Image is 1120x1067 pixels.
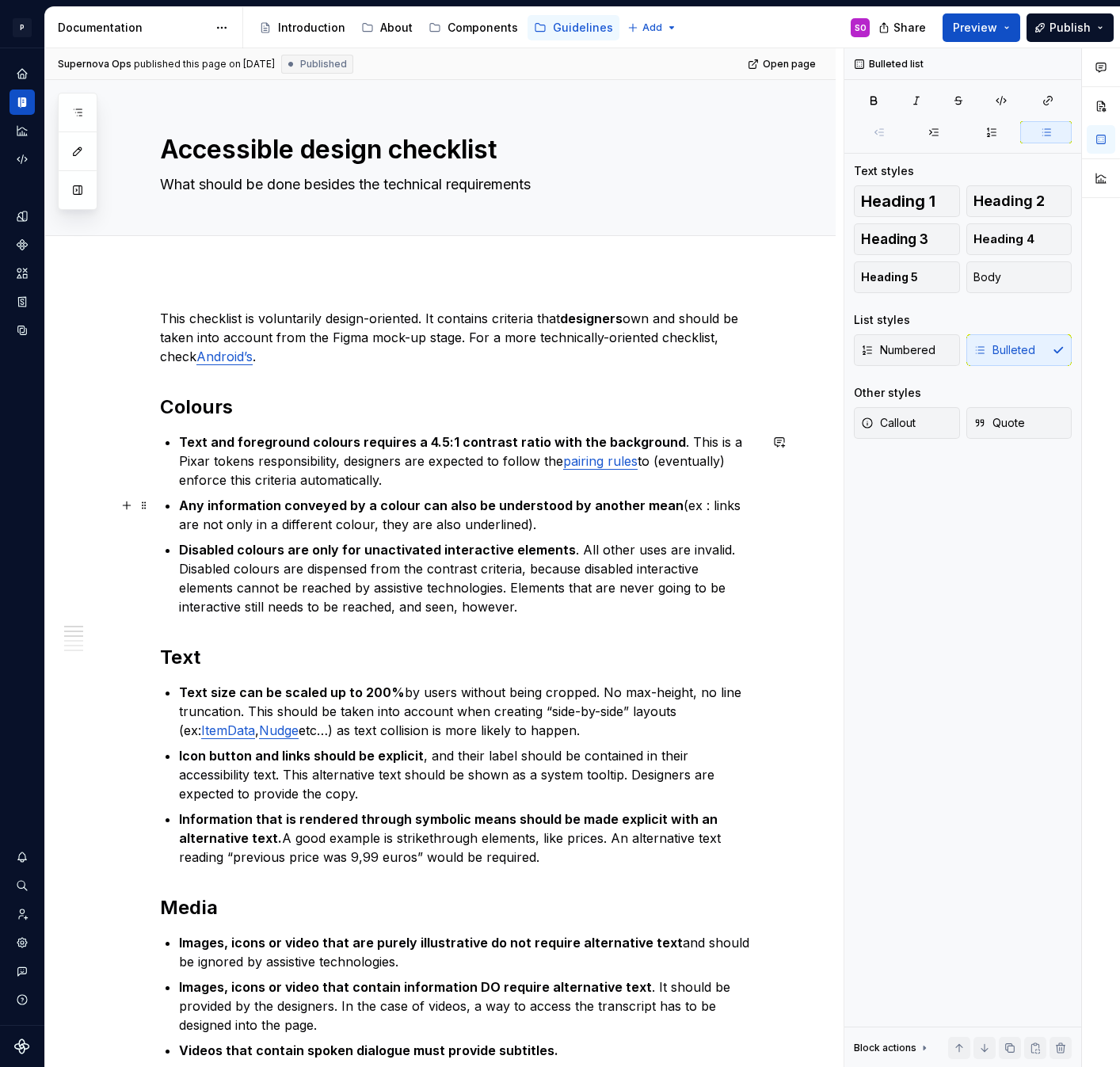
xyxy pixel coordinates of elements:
[179,811,721,846] strong: Information that is rendered through symbolic means should be made explicit with an alternative t...
[10,90,35,115] a: Documentation
[854,1042,916,1054] div: Block actions
[560,311,623,326] strong: designers
[160,645,759,670] h2: Text
[854,334,960,366] button: Numbered
[861,269,918,285] span: Heading 5
[259,722,299,738] a: Nudge
[157,131,756,169] textarea: Accessible design checklist
[966,223,1072,255] button: Heading 4
[253,12,619,44] div: Page tree
[10,61,35,86] div: Home
[179,1042,558,1058] strong: Videos that contain spoken dialogue must provide subtitles.
[861,231,928,247] span: Heading 3
[973,415,1025,431] span: Quote
[179,434,686,450] strong: Text and foreground colours requires a 4.5:1 contrast ratio with the background
[58,20,208,36] div: Documentation
[179,497,684,513] strong: Any information conveyed by a colour can also be understood by another mean
[10,318,35,343] a: Data sources
[10,118,35,143] a: Analytics
[253,15,352,40] a: Introduction
[179,683,759,740] p: by users without being cropped. No max-height, no line truncation. This should be taken into acco...
[380,20,413,36] div: About
[943,13,1020,42] button: Preview
[13,18,32,37] div: P
[10,289,35,314] a: Storybook stories
[179,935,683,951] strong: Images, icons or video that are purely illustrative do not require alternative text
[448,20,518,36] div: Components
[973,269,1001,285] span: Body
[179,433,759,490] p: . This is a Pixar tokens responsibility, designers are expected to follow the to (eventually) enf...
[179,977,759,1035] p: . It should be provided by the designers. In the case of videos, a way to access the transcript h...
[966,185,1072,217] button: Heading 2
[10,901,35,927] div: Invite team
[58,58,131,70] span: Supernova Ops
[1050,20,1091,36] span: Publish
[854,223,960,255] button: Heading 3
[179,933,759,971] p: and should be ignored by assistive technologies.
[179,542,576,558] strong: Disabled colours are only for unactivated interactive elements
[10,204,35,229] a: Design tokens
[854,163,914,179] div: Text styles
[743,53,823,75] a: Open page
[973,231,1034,247] span: Heading 4
[893,20,926,36] span: Share
[179,540,759,616] p: . All other uses are invalid. Disabled colours are dispensed from the contrast criteria, because ...
[422,15,524,40] a: Components
[10,261,35,286] a: Assets
[10,232,35,257] a: Components
[623,17,682,39] button: Add
[10,873,35,898] button: Search ⌘K
[10,844,35,870] button: Notifications
[10,930,35,955] div: Settings
[854,261,960,293] button: Heading 5
[179,748,424,764] strong: Icon button and links should be explicit
[355,15,419,40] a: About
[642,21,662,34] span: Add
[14,1038,30,1054] svg: Supernova Logo
[973,193,1045,209] span: Heading 2
[563,453,638,469] a: pairing rules
[855,21,867,34] div: SO
[763,58,816,70] span: Open page
[870,13,936,42] button: Share
[179,746,759,803] p: , and their label should be contained in their accessibility text. This alternative text should b...
[966,261,1072,293] button: Body
[1027,13,1114,42] button: Publish
[160,309,759,366] p: This checklist is voluntarily design-oriented. It contains criteria that own and should be taken ...
[134,58,275,70] div: published this page on [DATE]
[553,20,613,36] div: Guidelines
[861,342,935,358] span: Numbered
[179,979,652,995] strong: Images, icons or video that contain information DO require alternative text
[854,385,921,401] div: Other styles
[196,349,253,364] a: Android’s
[10,147,35,172] a: Code automation
[179,810,759,867] p: A good example is strikethrough elements, like prices. An alternative text reading “previous pric...
[953,20,997,36] span: Preview
[3,10,41,44] button: P
[10,958,35,984] button: Contact support
[966,407,1072,439] button: Quote
[854,407,960,439] button: Callout
[854,1037,931,1059] div: Block actions
[157,172,756,197] textarea: What should be done besides the technical requirements
[179,496,759,534] p: (ex : links are not only in a different colour, they are also underlined).
[861,415,916,431] span: Callout
[854,312,910,328] div: List styles
[179,684,405,700] strong: Text size can be scaled up to 200%
[160,895,759,920] h2: Media
[278,20,345,36] div: Introduction
[528,15,619,40] a: Guidelines
[201,722,255,738] a: ItemData
[861,193,935,209] span: Heading 1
